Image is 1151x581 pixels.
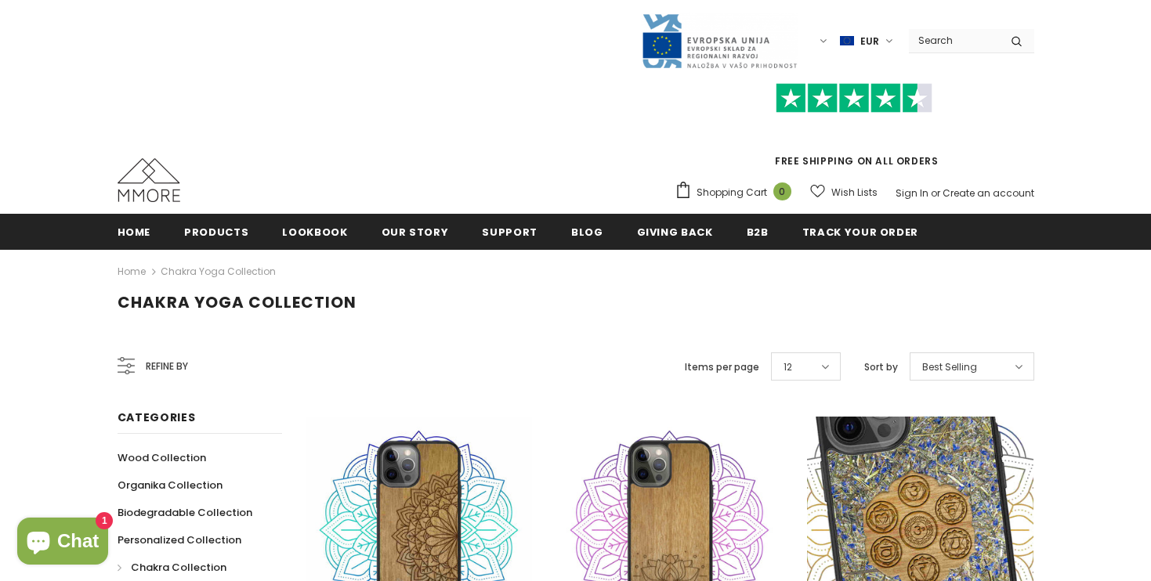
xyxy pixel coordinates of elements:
span: Organika Collection [118,478,223,493]
a: Home [118,214,151,249]
span: FREE SHIPPING ON ALL ORDERS [675,90,1034,168]
span: Wish Lists [831,185,878,200]
a: Javni Razpis [641,34,798,47]
span: Refine by [146,358,188,375]
span: Best Selling [922,359,977,375]
label: Sort by [864,359,898,375]
span: Products [184,225,248,240]
a: Biodegradable Collection [118,499,252,526]
span: Wood Collection [118,450,206,465]
a: Shopping Cart 0 [675,181,799,204]
span: Personalized Collection [118,532,241,547]
span: Track your order [802,225,918,240]
span: 0 [773,182,791,200]
a: Giving back [637,214,713,249]
span: Biodegradable Collection [118,505,252,520]
img: Javni Razpis [641,13,798,70]
a: Chakra Yoga Collection [161,265,276,278]
img: MMORE Cases [118,158,180,202]
inbox-online-store-chat: Shopify online store chat [13,518,113,568]
a: support [482,214,537,249]
a: Track your order [802,214,918,249]
a: Wish Lists [810,179,878,206]
iframe: Customer reviews powered by Trustpilot [675,113,1034,153]
span: support [482,225,537,240]
label: Items per page [685,359,759,375]
a: Chakra Collection [118,554,226,581]
span: Chakra Collection [131,560,226,575]
a: B2B [747,214,769,249]
a: Our Story [382,214,449,249]
a: Products [184,214,248,249]
span: Giving back [637,225,713,240]
span: Categories [118,410,196,425]
span: B2B [747,225,769,240]
span: Shopping Cart [697,185,767,200]
span: EUR [860,34,879,49]
a: Create an account [943,186,1034,200]
a: Blog [571,214,603,249]
span: Our Story [382,225,449,240]
span: Lookbook [282,225,347,240]
span: Chakra Yoga Collection [118,291,357,313]
a: Organika Collection [118,471,223,499]
a: Home [118,262,146,281]
span: 12 [784,359,792,375]
span: Blog [571,225,603,240]
a: Wood Collection [118,444,206,471]
a: Sign In [896,186,928,200]
input: Search Site [909,29,999,52]
span: Home [118,225,151,240]
span: or [931,186,940,200]
a: Personalized Collection [118,526,241,554]
a: Lookbook [282,214,347,249]
img: Trust Pilot Stars [776,83,932,114]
